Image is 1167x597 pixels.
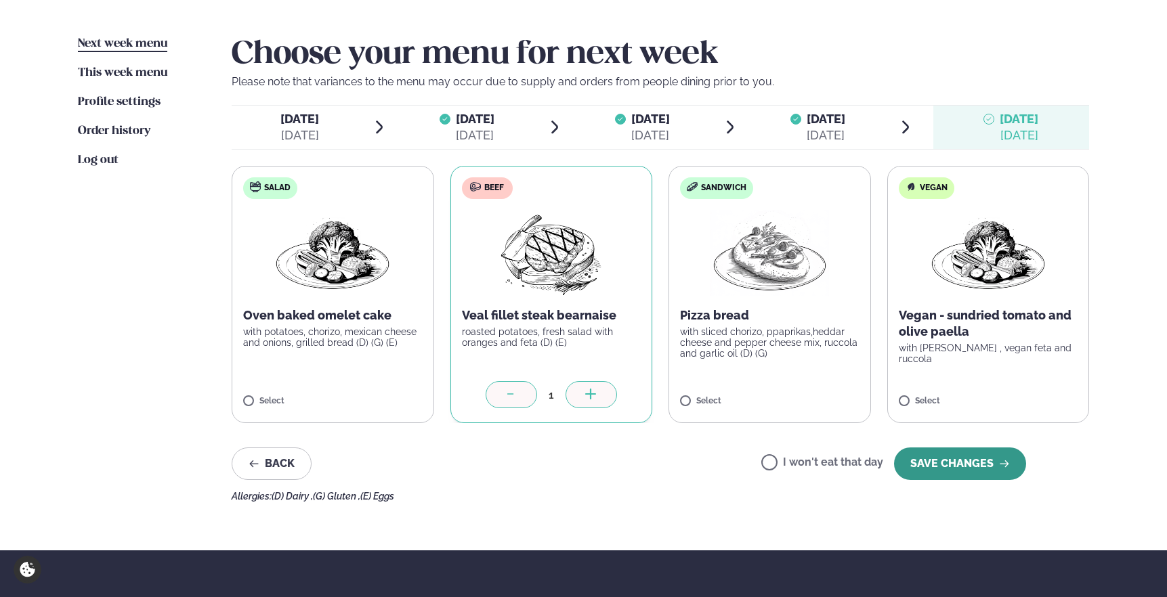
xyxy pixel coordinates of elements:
a: This week menu [78,65,167,81]
p: Vegan - sundried tomato and olive paella [899,307,1078,340]
a: Next week menu [78,36,167,52]
div: [DATE] [456,127,494,143]
button: Back [232,447,312,480]
span: [DATE] [631,112,670,126]
a: Log out [78,152,119,169]
span: Salad [264,183,291,194]
p: with potatoes, chorizo, mexican cheese and onions, grilled bread (D) (G) (E) [243,326,423,348]
span: (E) Eggs [360,491,394,502]
a: Cookie settings [14,556,41,583]
img: salad.svg [250,181,261,192]
img: Beef-Meat.png [491,210,611,296]
span: Sandwich [701,183,746,194]
img: Vegan.png [273,210,392,296]
div: [DATE] [807,127,845,143]
img: Vegan.svg [906,181,916,192]
p: roasted potatoes, fresh salad with oranges and feta (D) (E) [462,326,641,348]
a: Profile settings [78,94,161,110]
img: Vegan.png [929,210,1048,296]
p: with sliced chorizo, ppaprikas,heddar cheese and pepper cheese mix, ruccola and garlic oil (D) (G) [680,326,860,359]
img: Pizza-Bread.png [710,210,829,296]
p: Pizza bread [680,307,860,324]
p: with [PERSON_NAME] , vegan feta and ruccola [899,342,1078,364]
span: [DATE] [280,112,319,126]
span: [DATE] [807,112,845,126]
span: Profile settings [78,96,161,108]
p: Veal fillet steak bearnaise [462,307,641,324]
span: This week menu [78,67,167,79]
span: [DATE] [456,112,494,126]
img: beef.svg [470,181,481,192]
p: Oven baked omelet cake [243,307,423,324]
div: 1 [537,387,566,403]
p: Please note that variances to the menu may occur due to supply and orders from people dining prio... [232,74,1089,90]
a: Order history [78,123,150,139]
img: sandwich-new-16px.svg [687,182,698,192]
span: Order history [78,125,150,137]
div: [DATE] [631,127,670,143]
span: (G) Gluten , [313,491,360,502]
span: Beef [484,183,504,194]
span: (D) Dairy , [272,491,313,502]
div: [DATE] [280,127,319,143]
h2: Choose your menu for next week [232,36,1089,74]
span: Next week menu [78,38,167,49]
button: SAVE CHANGES [894,447,1026,480]
div: Allergies: [232,491,1089,502]
span: Vegan [920,183,948,194]
span: Log out [78,154,119,166]
div: [DATE] [1000,127,1038,143]
span: [DATE] [1000,112,1038,126]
